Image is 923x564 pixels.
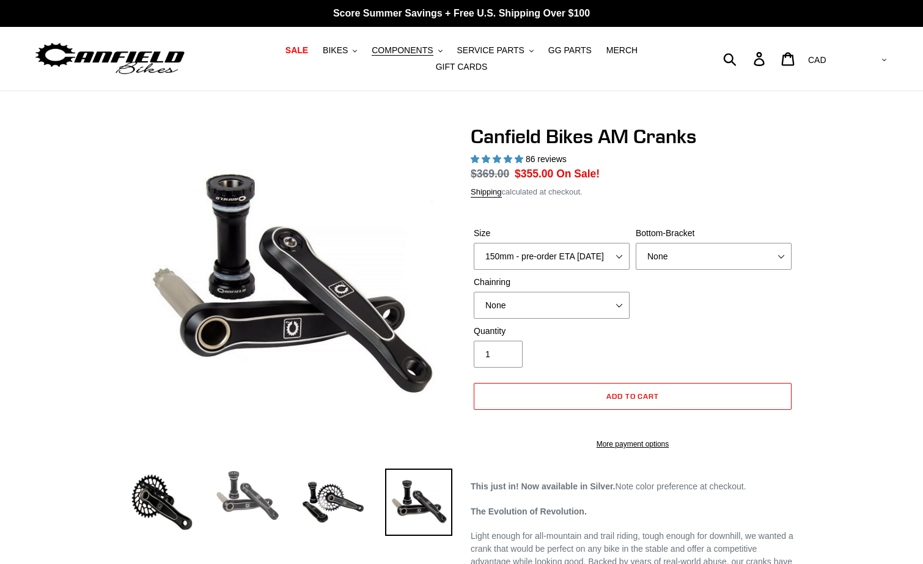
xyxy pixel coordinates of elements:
p: Note color preference at checkout. [471,480,795,493]
img: Canfield Bikes [34,40,186,78]
div: calculated at checkout. [471,186,795,198]
h1: Canfield Bikes AM Cranks [471,125,795,148]
span: 86 reviews [526,154,567,164]
span: GG PARTS [548,45,592,56]
span: GIFT CARDS [436,62,488,72]
button: BIKES [317,42,363,59]
strong: This just in! Now available in Silver. [471,481,616,491]
a: GIFT CARDS [430,59,494,75]
span: 4.97 stars [471,154,526,164]
label: Chainring [474,276,630,289]
strong: The Evolution of Revolution. [471,506,587,516]
a: SALE [279,42,314,59]
a: Shipping [471,187,502,198]
label: Bottom-Bracket [636,227,792,240]
a: More payment options [474,439,792,450]
input: Search [730,45,761,72]
a: GG PARTS [542,42,598,59]
span: Add to cart [606,391,660,401]
span: COMPONENTS [372,45,433,56]
s: $369.00 [471,168,509,180]
button: SERVICE PARTS [450,42,539,59]
label: Size [474,227,630,240]
img: Load image into Gallery viewer, Canfield Bikes AM Cranks [300,469,367,536]
a: MERCH [600,42,644,59]
img: Load image into Gallery viewer, Canfield Bikes AM Cranks [128,469,196,536]
label: Quantity [474,325,630,338]
span: SERVICE PARTS [457,45,524,56]
button: Add to cart [474,383,792,410]
img: Load image into Gallery viewer, CANFIELD-AM_DH-CRANKS [385,469,452,536]
span: SALE [285,45,308,56]
span: MERCH [606,45,638,56]
img: Load image into Gallery viewer, Canfield Cranks [214,469,281,522]
span: $355.00 [515,168,553,180]
button: COMPONENTS [366,42,448,59]
span: On Sale! [556,166,600,182]
span: BIKES [323,45,348,56]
